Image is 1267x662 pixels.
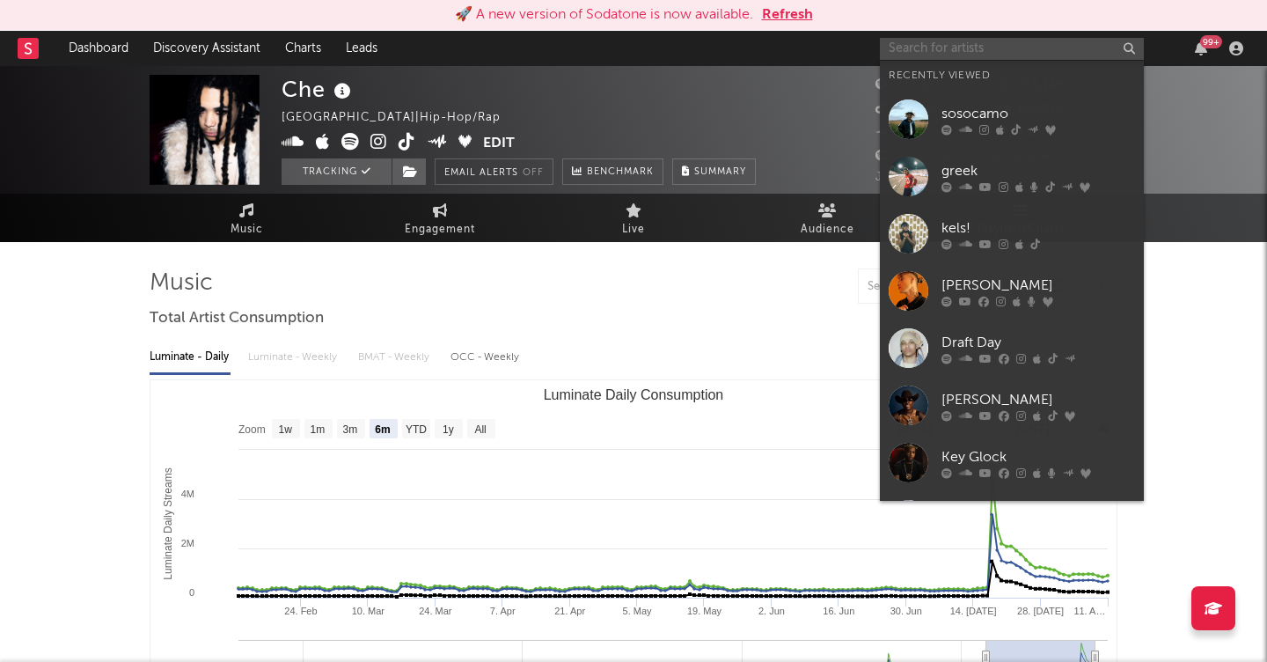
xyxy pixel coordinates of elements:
[352,606,385,616] text: 10. Mar
[282,107,521,129] div: [GEOGRAPHIC_DATA] | Hip-Hop/Rap
[941,217,1135,239] div: kels!
[273,31,333,66] a: Charts
[231,219,263,240] span: Music
[950,606,997,616] text: 14. [DATE]
[880,320,1144,377] a: Draft Day
[162,467,174,579] text: Luminate Daily Streams
[1195,41,1207,55] button: 99+
[311,423,326,436] text: 1m
[880,377,1144,434] a: [PERSON_NAME]
[880,491,1144,548] a: ninexteen
[859,280,1044,294] input: Search by song name or URL
[801,219,854,240] span: Audience
[875,79,941,91] span: 278,123
[483,133,515,155] button: Edit
[141,31,273,66] a: Discovery Assistant
[762,4,813,26] button: Refresh
[282,158,392,185] button: Tracking
[623,606,653,616] text: 5. May
[622,219,645,240] span: Live
[150,342,231,372] div: Luminate - Daily
[474,423,486,436] text: All
[181,538,194,548] text: 2M
[875,151,1060,162] span: 1,033,014 Monthly Listeners
[375,423,390,436] text: 6m
[941,446,1135,467] div: Key Glock
[333,31,390,66] a: Leads
[279,423,293,436] text: 1w
[823,606,854,616] text: 16. Jun
[880,91,1144,148] a: sosocamo
[880,205,1144,262] a: kels!
[343,423,358,436] text: 3m
[523,168,544,178] em: Off
[419,606,452,616] text: 24. Mar
[238,423,266,436] text: Zoom
[181,489,194,499] text: 4M
[1200,35,1222,48] div: 99 +
[875,172,979,183] span: Jump Score: 83.0
[880,148,1144,205] a: greek
[56,31,141,66] a: Dashboard
[343,194,537,242] a: Engagement
[450,342,521,372] div: OCC - Weekly
[537,194,730,242] a: Live
[443,423,454,436] text: 1y
[941,332,1135,353] div: Draft Day
[554,606,585,616] text: 21. Apr
[150,308,324,329] span: Total Artist Consumption
[150,194,343,242] a: Music
[687,606,722,616] text: 19. May
[880,434,1144,491] a: Key Glock
[1073,606,1105,616] text: 11. A…
[880,262,1144,320] a: [PERSON_NAME]
[875,103,942,114] span: 154,100
[941,389,1135,410] div: [PERSON_NAME]
[282,75,355,104] div: Che
[284,606,317,616] text: 24. Feb
[587,162,654,183] span: Benchmark
[880,38,1144,60] input: Search for artists
[435,158,553,185] button: Email AlertsOff
[1017,606,1064,616] text: 28. [DATE]
[730,194,924,242] a: Audience
[562,158,663,185] a: Benchmark
[189,587,194,598] text: 0
[890,606,922,616] text: 30. Jun
[758,606,785,616] text: 2. Jun
[490,606,516,616] text: 7. Apr
[672,158,756,185] button: Summary
[405,219,475,240] span: Engagement
[941,275,1135,296] div: [PERSON_NAME]
[455,4,753,26] div: 🚀 A new version of Sodatone is now available.
[941,103,1135,124] div: sosocamo
[544,387,724,402] text: Luminate Daily Consumption
[694,167,746,177] span: Summary
[889,65,1135,86] div: Recently Viewed
[406,423,427,436] text: YTD
[941,160,1135,181] div: greek
[875,127,927,138] span: 3,021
